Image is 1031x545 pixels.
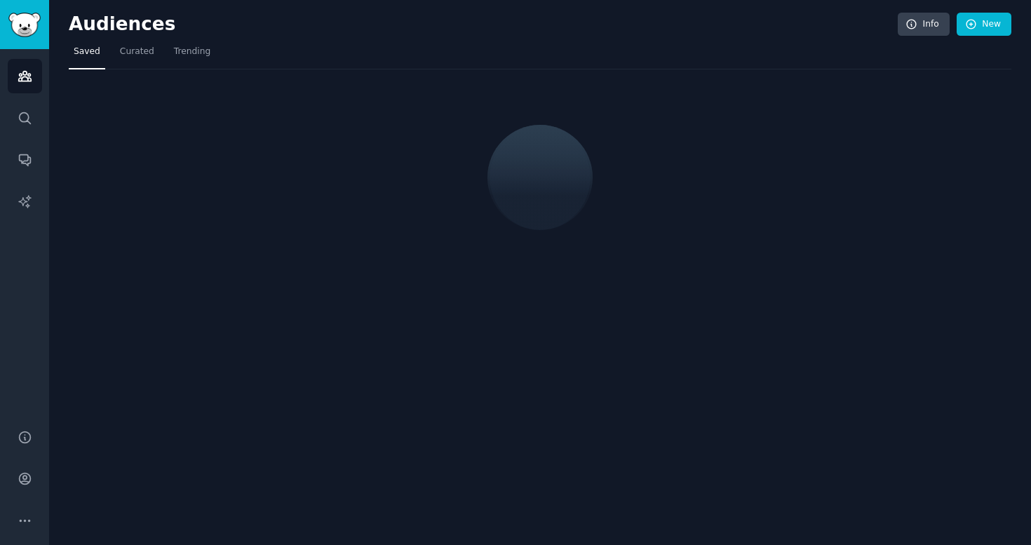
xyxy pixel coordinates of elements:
a: Trending [169,41,215,69]
img: GummySearch logo [8,13,41,37]
a: Curated [115,41,159,69]
span: Saved [74,46,100,58]
h2: Audiences [69,13,898,36]
a: Info [898,13,950,36]
a: New [957,13,1011,36]
a: Saved [69,41,105,69]
span: Trending [174,46,210,58]
span: Curated [120,46,154,58]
